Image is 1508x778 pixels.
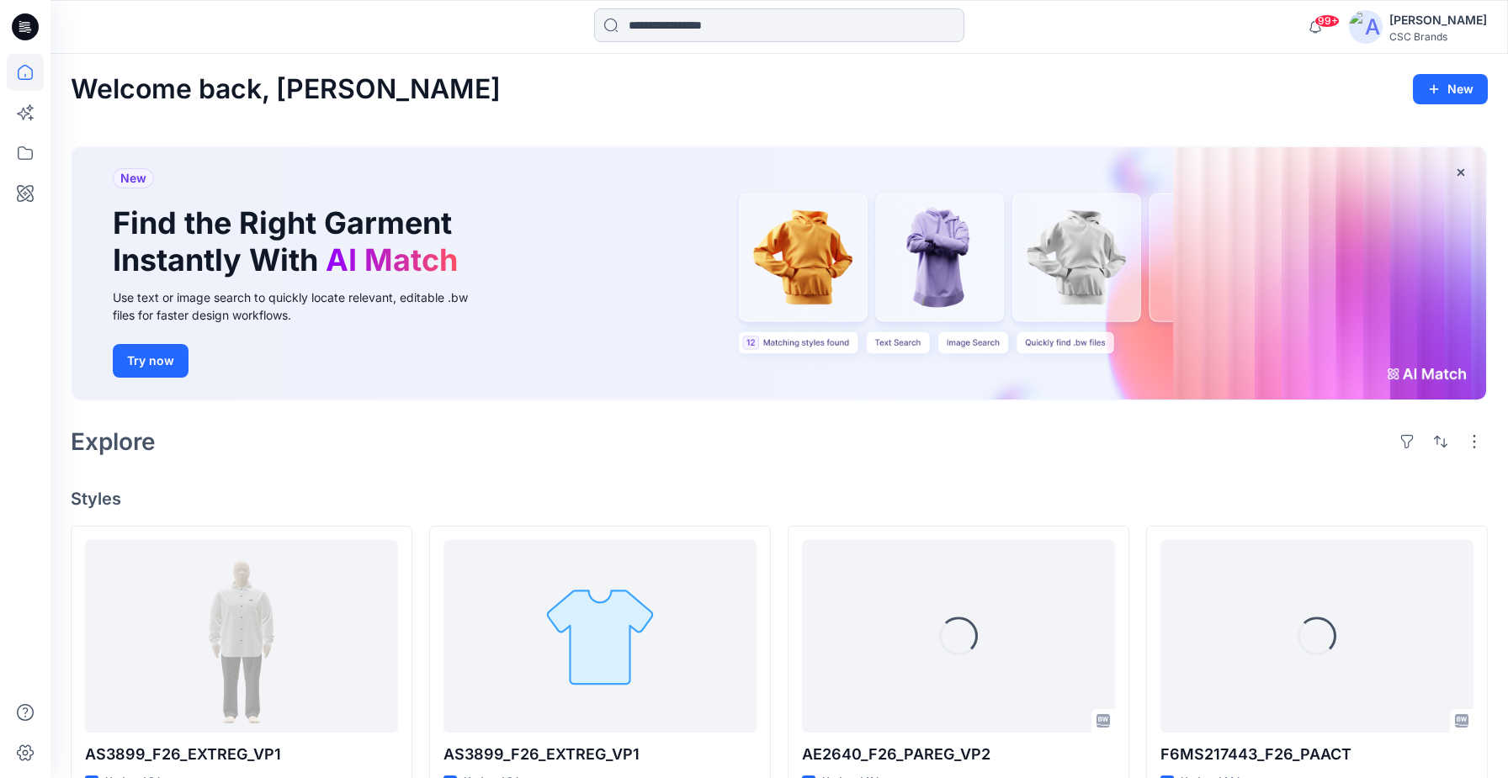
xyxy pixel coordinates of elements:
p: AE2640_F26_PAREG_VP2 [802,743,1115,766]
span: 99+ [1314,14,1340,28]
img: avatar [1349,10,1383,44]
h4: Styles [71,489,1488,509]
button: Try now [113,344,188,378]
a: AS3899_F26_EXTREG_VP1 [85,540,398,733]
button: New [1413,74,1488,104]
div: [PERSON_NAME] [1389,10,1487,30]
h1: Find the Right Garment Instantly With [113,205,466,278]
p: F6MS217443_F26_PAACT [1160,743,1473,766]
a: AS3899_F26_EXTREG_VP1 [443,540,757,733]
span: New [120,168,146,188]
p: AS3899_F26_EXTREG_VP1 [85,743,398,766]
p: AS3899_F26_EXTREG_VP1 [443,743,757,766]
span: AI Match [326,241,458,278]
h2: Explore [71,428,156,455]
div: CSC Brands [1389,30,1487,43]
div: Use text or image search to quickly locate relevant, editable .bw files for faster design workflows. [113,288,491,324]
h2: Welcome back, [PERSON_NAME] [71,74,501,105]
